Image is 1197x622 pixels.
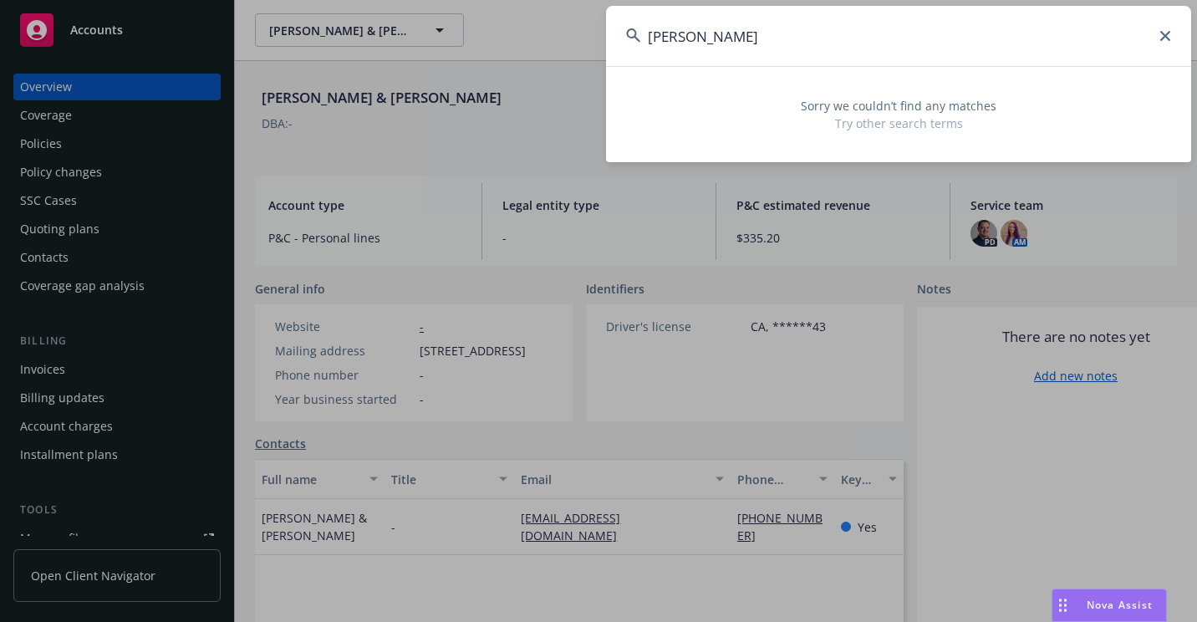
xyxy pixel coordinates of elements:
[606,6,1191,66] input: Search...
[626,115,1171,132] span: Try other search terms
[1052,589,1073,621] div: Drag to move
[1052,589,1167,622] button: Nova Assist
[1087,598,1153,612] span: Nova Assist
[626,97,1171,115] span: Sorry we couldn’t find any matches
